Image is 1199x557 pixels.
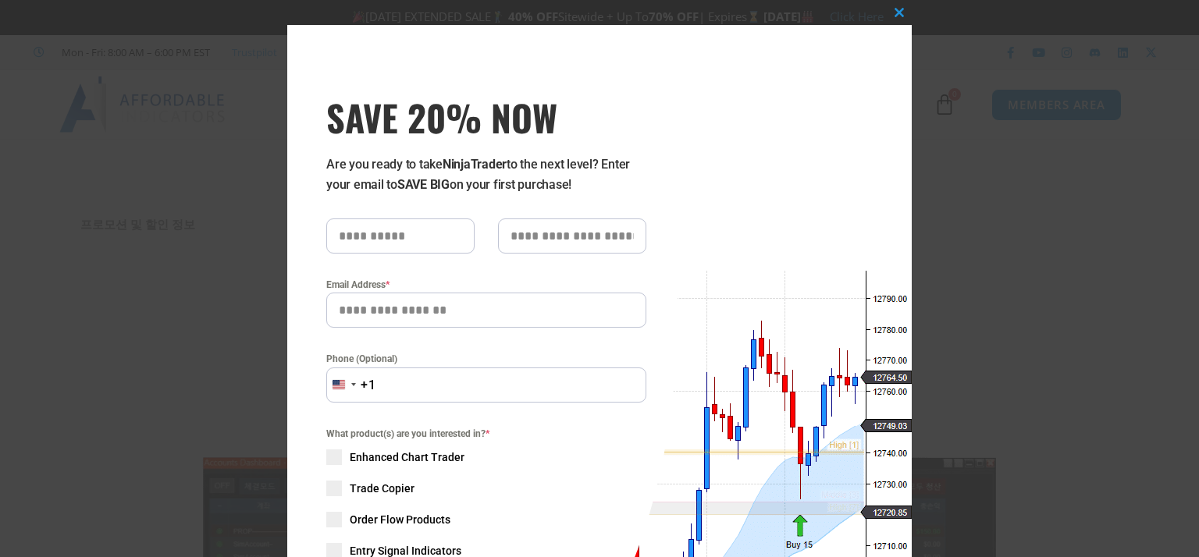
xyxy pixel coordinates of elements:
[361,375,376,396] div: +1
[326,277,646,293] label: Email Address
[326,512,646,527] label: Order Flow Products
[326,95,646,139] span: SAVE 20% NOW
[350,481,414,496] span: Trade Copier
[326,426,646,442] span: What product(s) are you interested in?
[443,157,507,172] strong: NinjaTrader
[326,367,376,403] button: Selected country
[397,177,450,192] strong: SAVE BIG
[350,512,450,527] span: Order Flow Products
[326,449,646,465] label: Enhanced Chart Trader
[326,481,646,496] label: Trade Copier
[350,449,464,465] span: Enhanced Chart Trader
[326,154,646,195] p: Are you ready to take to the next level? Enter your email to on your first purchase!
[326,351,646,367] label: Phone (Optional)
